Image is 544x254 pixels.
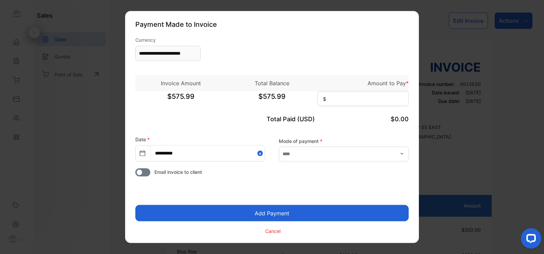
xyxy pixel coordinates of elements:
p: Total Paid (USD) [226,114,318,124]
span: $ [323,95,326,103]
label: Date [135,137,150,142]
p: Cancel [265,227,280,234]
p: Invoice Amount [135,79,226,87]
p: Amount to Pay [318,79,409,87]
p: Total Balance [226,79,318,87]
span: Email invoice to client [154,168,202,176]
button: Add Payment [135,205,409,221]
button: Close [257,146,265,161]
span: $0.00 [391,115,409,123]
label: Mode of payment [279,137,409,144]
span: $575.99 [226,91,318,108]
label: Currency [135,36,201,43]
iframe: LiveChat chat widget [515,225,544,254]
span: $575.99 [135,91,226,108]
p: Payment Made to Invoice [135,19,409,30]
